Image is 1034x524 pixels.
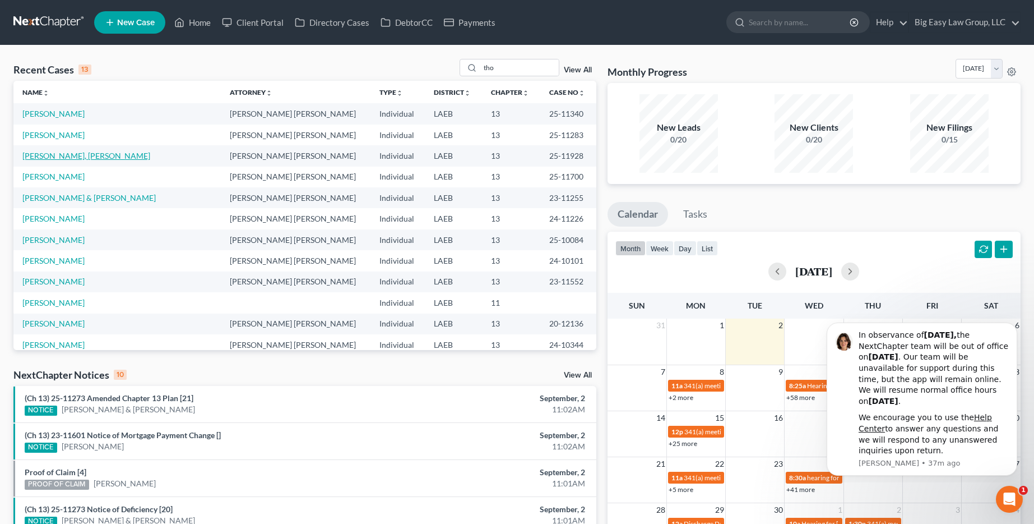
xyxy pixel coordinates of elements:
[608,65,687,79] h3: Monthly Progress
[425,187,482,208] td: LAEB
[370,145,425,166] td: Individual
[674,241,697,256] button: day
[425,314,482,334] td: LAEB
[564,66,592,74] a: View All
[22,193,156,203] a: [PERSON_NAME] & [PERSON_NAME]
[221,103,370,124] td: [PERSON_NAME] [PERSON_NAME]
[425,272,482,292] td: LAEB
[807,474,893,482] span: hearing for [PERSON_NAME]
[221,208,370,229] td: [PERSON_NAME] [PERSON_NAME]
[25,480,89,490] div: PROOF OF CLAIM
[169,12,216,33] a: Home
[669,485,693,494] a: +5 more
[773,503,784,517] span: 30
[114,370,127,380] div: 10
[540,145,596,166] td: 25-11928
[406,467,585,478] div: September, 2
[540,229,596,250] td: 25-10084
[221,167,370,187] td: [PERSON_NAME] [PERSON_NAME]
[482,187,540,208] td: 13
[425,334,482,355] td: LAEB
[425,103,482,124] td: LAEB
[671,428,683,436] span: 12p
[718,319,725,332] span: 1
[671,381,683,390] span: 11a
[13,63,91,76] div: Recent Cases
[464,90,471,96] i: unfold_more
[375,12,438,33] a: DebtorCC
[370,292,425,313] td: Individual
[370,229,425,250] td: Individual
[370,272,425,292] td: Individual
[714,503,725,517] span: 29
[221,250,370,271] td: [PERSON_NAME] [PERSON_NAME]
[655,411,666,425] span: 14
[22,256,85,265] a: [PERSON_NAME]
[25,443,57,453] div: NOTICE
[777,319,784,332] span: 2
[789,474,806,482] span: 8:30a
[540,167,596,187] td: 25-11700
[482,334,540,355] td: 13
[22,235,85,245] a: [PERSON_NAME]
[266,90,272,96] i: unfold_more
[94,478,156,489] a: [PERSON_NAME]
[480,59,559,76] input: Search by name...
[221,125,370,145] td: [PERSON_NAME] [PERSON_NAME]
[62,404,195,415] a: [PERSON_NAME] & [PERSON_NAME]
[673,202,717,227] a: Tasks
[43,90,49,96] i: unfold_more
[540,103,596,124] td: 25-11340
[540,125,596,145] td: 25-11283
[491,88,529,96] a: Chapterunfold_more
[786,485,815,494] a: +41 more
[25,393,193,403] a: (Ch 13) 25-11273 Amended Chapter 13 Plan [21]
[655,457,666,471] span: 21
[482,103,540,124] td: 13
[221,145,370,166] td: [PERSON_NAME] [PERSON_NAME]
[425,208,482,229] td: LAEB
[406,393,585,404] div: September, 2
[406,478,585,489] div: 11:01AM
[684,474,792,482] span: 341(a) meeting for [PERSON_NAME]
[425,167,482,187] td: LAEB
[25,504,173,514] a: (Ch 13) 25-11273 Notice of Deficiency [20]
[984,301,998,310] span: Sat
[370,125,425,145] td: Individual
[749,12,851,33] input: Search by name...
[25,430,221,440] a: (Ch 13) 23-11601 Notice of Mortgage Payment Change []
[786,393,815,402] a: +58 more
[379,88,403,96] a: Typeunfold_more
[540,314,596,334] td: 20-12136
[482,167,540,187] td: 13
[639,134,718,145] div: 0/20
[578,90,585,96] i: unfold_more
[396,90,403,96] i: unfold_more
[482,125,540,145] td: 13
[714,457,725,471] span: 22
[482,292,540,313] td: 11
[954,503,961,517] span: 3
[810,312,1034,482] iframe: Intercom notifications message
[438,12,501,33] a: Payments
[22,319,85,328] a: [PERSON_NAME]
[669,393,693,402] a: +2 more
[22,214,85,223] a: [PERSON_NAME]
[434,88,471,96] a: Districtunfold_more
[789,381,806,390] span: 8:25a
[896,503,902,517] span: 2
[775,134,853,145] div: 0/20
[996,486,1023,513] iframe: Intercom live chat
[639,121,718,134] div: New Leads
[671,474,683,482] span: 11a
[230,88,272,96] a: Attorneyunfold_more
[910,134,989,145] div: 0/15
[406,404,585,415] div: 11:02AM
[22,340,85,350] a: [PERSON_NAME]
